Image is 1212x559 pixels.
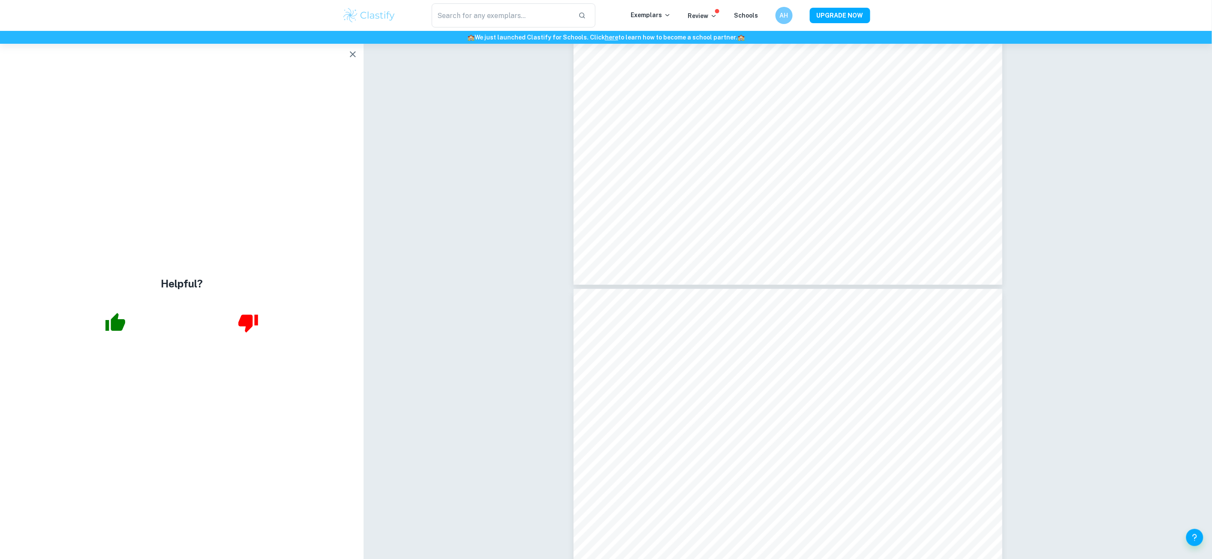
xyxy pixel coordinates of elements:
p: Review [688,11,717,21]
a: Schools [734,12,758,19]
p: Exemplars [631,10,671,20]
h6: We just launched Clastify for Schools. Click to learn how to become a school partner. [2,33,1210,42]
h6: AH [779,11,789,20]
a: here [605,34,618,41]
button: UPGRADE NOW [810,8,870,23]
span: 🏫 [737,34,745,41]
span: 🏫 [467,34,475,41]
img: Clastify logo [342,7,397,24]
h4: Helpful? [161,276,203,292]
button: AH [776,7,793,24]
input: Search for any exemplars... [432,3,572,27]
button: Help and Feedback [1186,529,1203,546]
